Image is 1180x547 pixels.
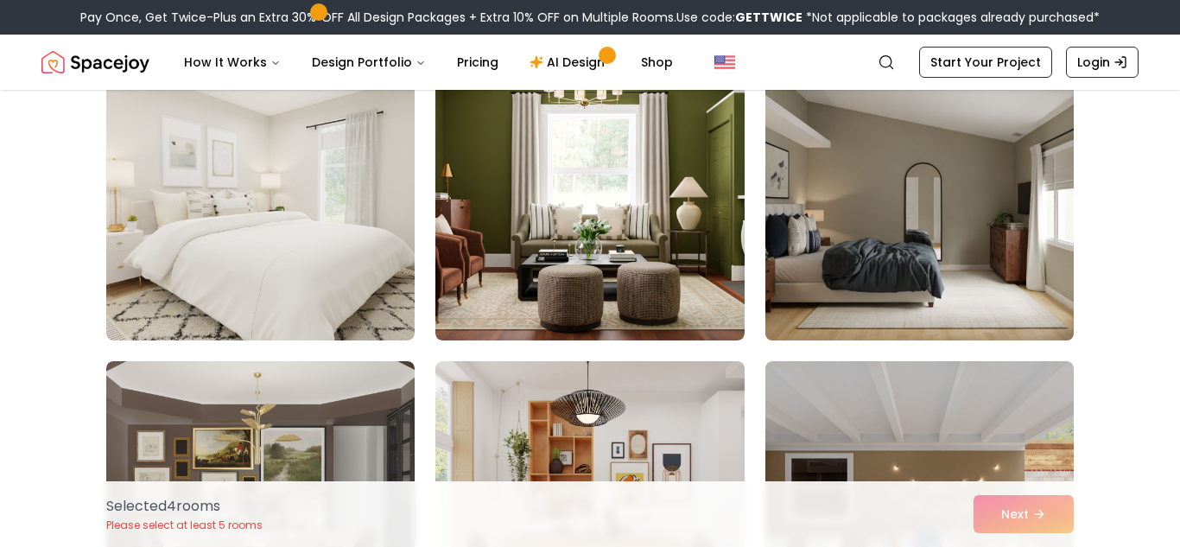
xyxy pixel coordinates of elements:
[170,45,687,80] nav: Main
[803,9,1100,26] span: *Not applicable to packages already purchased*
[298,45,440,80] button: Design Portfolio
[106,518,263,532] p: Please select at least 5 rooms
[1066,47,1139,78] a: Login
[80,9,1100,26] div: Pay Once, Get Twice-Plus an Extra 30% OFF All Design Packages + Extra 10% OFF on Multiple Rooms.
[41,45,149,80] a: Spacejoy
[106,496,263,517] p: Selected 4 room s
[41,35,1139,90] nav: Global
[516,45,624,80] a: AI Design
[41,45,149,80] img: Spacejoy Logo
[919,47,1052,78] a: Start Your Project
[735,9,803,26] b: GETTWICE
[443,45,512,80] a: Pricing
[170,45,295,80] button: How It Works
[106,64,415,340] img: Room room-31
[758,57,1082,347] img: Room room-33
[714,52,735,73] img: United States
[627,45,687,80] a: Shop
[676,9,803,26] span: Use code:
[435,64,744,340] img: Room room-32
